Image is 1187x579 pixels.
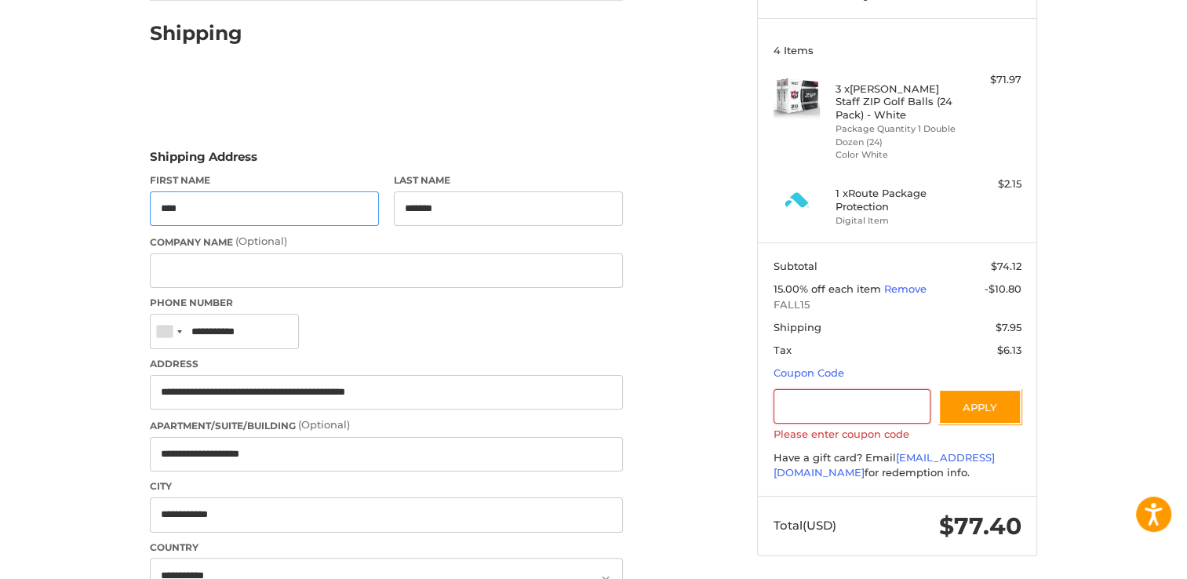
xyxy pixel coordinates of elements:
label: City [150,479,623,493]
span: Total (USD) [774,518,836,533]
label: Apartment/Suite/Building [150,417,623,433]
h3: 4 Items [774,44,1021,56]
h2: Shipping [150,21,242,46]
label: Company Name [150,234,623,249]
li: Digital Item [836,214,956,228]
small: (Optional) [235,235,287,247]
label: Phone Number [150,296,623,310]
div: Have a gift card? Email for redemption info. [774,450,1021,481]
label: Please enter coupon code [774,428,1021,440]
div: $2.15 [959,177,1021,192]
label: Address [150,357,623,371]
span: $74.12 [991,260,1021,272]
span: Shipping [774,321,821,333]
a: Remove [884,282,927,295]
input: Gift Certificate or Coupon Code [774,389,931,424]
span: Subtotal [774,260,817,272]
span: FALL15 [774,297,1021,313]
span: $77.40 [939,512,1021,541]
li: Color White [836,148,956,162]
button: Apply [938,389,1021,424]
h4: 1 x Route Package Protection [836,187,956,213]
span: 15.00% off each item [774,282,884,295]
span: -$10.80 [985,282,1021,295]
a: Coupon Code [774,366,844,379]
div: $71.97 [959,72,1021,88]
li: Package Quantity 1 Double Dozen (24) [836,122,956,148]
label: Country [150,541,623,555]
small: (Optional) [298,418,350,431]
span: $6.13 [997,344,1021,356]
h4: 3 x [PERSON_NAME] Staff ZIP Golf Balls (24 Pack) - White [836,82,956,121]
span: $7.95 [996,321,1021,333]
span: Tax [774,344,792,356]
legend: Shipping Address [150,148,257,173]
label: First Name [150,173,379,188]
label: Last Name [394,173,623,188]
